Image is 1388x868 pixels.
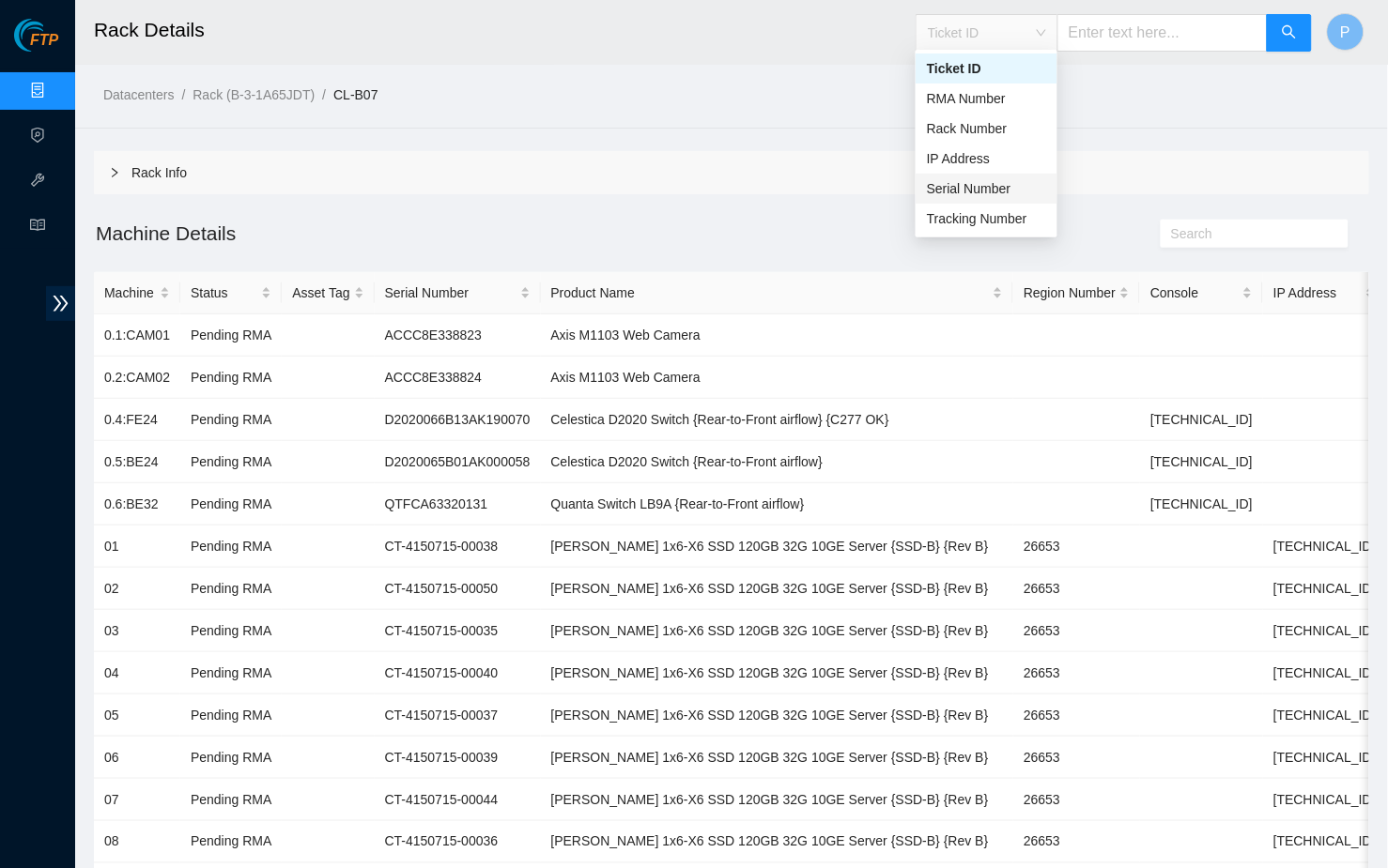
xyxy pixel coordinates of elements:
[322,87,326,102] span: /
[94,821,180,863] td: 08
[94,652,180,694] td: 04
[541,399,1014,441] td: Celestica D2020 Switch {Rear-to-Front airflow} {C277 OK}
[94,357,180,399] td: 0.2:CAM02
[94,151,1369,194] div: Rack Info
[94,525,180,568] td: 01
[541,525,1014,568] td: [PERSON_NAME] 1x6-X6 SSD 120GB 32G 10GE Server {SSD-B} {Rev B}
[1267,14,1312,52] button: search
[375,568,541,610] td: CT-4150715-00050
[916,174,1057,204] div: Serial Number
[1013,821,1140,863] td: 26653
[180,568,282,610] td: Pending RMA
[541,694,1014,737] td: [PERSON_NAME] 1x6-X6 SSD 120GB 32G 10GE Server {SSD-B} {Rev B}
[180,399,282,441] td: Pending RMA
[375,441,541,483] td: D2020065B01AK000058
[94,314,180,357] td: 0.1:CAM01
[1013,779,1140,821] td: 26653
[927,208,1046,229] div: Tracking Number
[180,737,282,779] td: Pending RMA
[375,737,541,779] td: CT-4150715-00039
[375,610,541,652] td: CT-4150715-00035
[180,821,282,863] td: Pending RMA
[1327,13,1365,51] button: P
[541,821,1014,863] td: [PERSON_NAME] 1x6-X6 SSD 120GB 32G 10GE Server {SSD-B} {Rev B}
[180,525,282,568] td: Pending RMA
[94,779,180,821] td: 07
[46,286,75,321] span: double-right
[94,441,180,483] td: 0.5:BE24
[1263,821,1386,863] td: [TECHNICAL_ID]
[181,87,185,102] span: /
[180,357,282,399] td: Pending RMA
[14,34,58,58] a: Akamai TechnologiesFTP
[541,568,1014,610] td: [PERSON_NAME] 1x6-X6 SSD 120GB 32G 10GE Server {SSD-B} {Rev B}
[94,737,180,779] td: 06
[180,652,282,694] td: Pending RMA
[541,737,1014,779] td: [PERSON_NAME] 1x6-X6 SSD 120GB 32G 10GE Server {SSD-B} {Rev B}
[94,610,180,652] td: 03
[916,84,1057,114] div: RMA Number
[180,779,282,821] td: Pending RMA
[1013,694,1140,737] td: 26653
[180,483,282,525] td: Pending RMA
[916,53,1057,84] div: Ticket ID
[1263,694,1386,737] td: [TECHNICAL_ID]
[109,167,120,178] span: right
[375,652,541,694] td: CT-4150715-00040
[375,483,541,525] td: QTFCA63320131
[94,483,180,525] td: 0.6:BE32
[1263,737,1386,779] td: [TECHNICAL_ID]
[541,314,1014,357] td: Axis M1103 Web Camera
[916,144,1057,174] div: IP Address
[1013,737,1140,779] td: 26653
[94,694,180,737] td: 05
[541,483,1014,525] td: Quanta Switch LB9A {Rear-to-Front airflow}
[1341,21,1351,44] span: P
[30,32,58,50] span: FTP
[927,178,1046,199] div: Serial Number
[375,821,541,863] td: CT-4150715-00036
[375,525,541,568] td: CT-4150715-00038
[927,58,1046,79] div: Ticket ID
[927,118,1046,139] div: Rack Number
[1013,652,1140,694] td: 26653
[1282,24,1297,42] span: search
[180,694,282,737] td: Pending RMA
[14,19,95,52] img: Akamai Technologies
[1013,525,1140,568] td: 26653
[541,652,1014,694] td: [PERSON_NAME] 1x6-X6 SSD 120GB 32G 10GE Server {SSD-B} {Rev B}
[541,441,1014,483] td: Celestica D2020 Switch {Rear-to-Front airflow}
[180,610,282,652] td: Pending RMA
[1263,525,1386,568] td: [TECHNICAL_ID]
[375,399,541,441] td: D2020066B13AK190070
[541,779,1014,821] td: [PERSON_NAME] 1x6-X6 SSD 120GB 32G 10GE Server {SSD-B} {Rev B}
[103,87,174,102] a: Datacenters
[375,314,541,357] td: ACCC8E338823
[193,87,315,102] a: Rack (B-3-1A65JDT)
[333,87,378,102] a: CL-B07
[1013,610,1140,652] td: 26653
[94,568,180,610] td: 02
[1140,399,1263,441] td: [TECHNICAL_ID]
[180,441,282,483] td: Pending RMA
[94,218,1051,249] h2: Machine Details
[180,314,282,357] td: Pending RMA
[541,357,1014,399] td: Axis M1103 Web Camera
[916,114,1057,144] div: Rack Number
[375,779,541,821] td: CT-4150715-00044
[375,357,541,399] td: ACCC8E338824
[1263,779,1386,821] td: [TECHNICAL_ID]
[1140,483,1263,525] td: [TECHNICAL_ID]
[1263,568,1386,610] td: [TECHNICAL_ID]
[1140,441,1263,483] td: [TECHNICAL_ID]
[375,694,541,737] td: CT-4150715-00037
[1263,652,1386,694] td: [TECHNICAL_ID]
[1013,568,1140,610] td: 26653
[94,399,180,441] td: 0.4:FE24
[1057,14,1268,52] input: Enter text here...
[30,209,45,247] span: read
[927,88,1046,109] div: RMA Number
[916,204,1057,234] div: Tracking Number
[541,610,1014,652] td: [PERSON_NAME] 1x6-X6 SSD 120GB 32G 10GE Server {SSD-B} {Rev B}
[1171,223,1323,244] input: Search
